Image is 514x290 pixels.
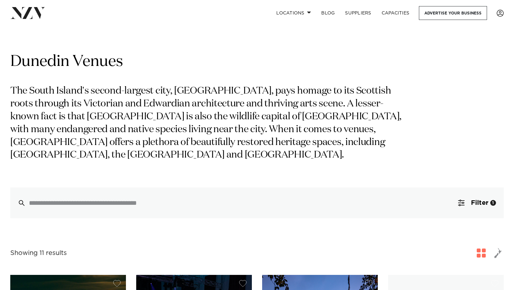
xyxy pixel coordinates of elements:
[10,85,407,162] p: The South Island's second-largest city, [GEOGRAPHIC_DATA], pays homage to its Scottish roots thro...
[10,7,45,19] img: nzv-logo.png
[471,200,488,206] span: Filter
[10,52,504,72] h1: Dunedin Venues
[271,6,316,20] a: Locations
[450,187,504,218] button: Filter1
[377,6,415,20] a: Capacities
[490,200,496,206] div: 1
[10,248,67,258] div: Showing 11 results
[340,6,376,20] a: SUPPLIERS
[419,6,487,20] a: Advertise your business
[316,6,340,20] a: BLOG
